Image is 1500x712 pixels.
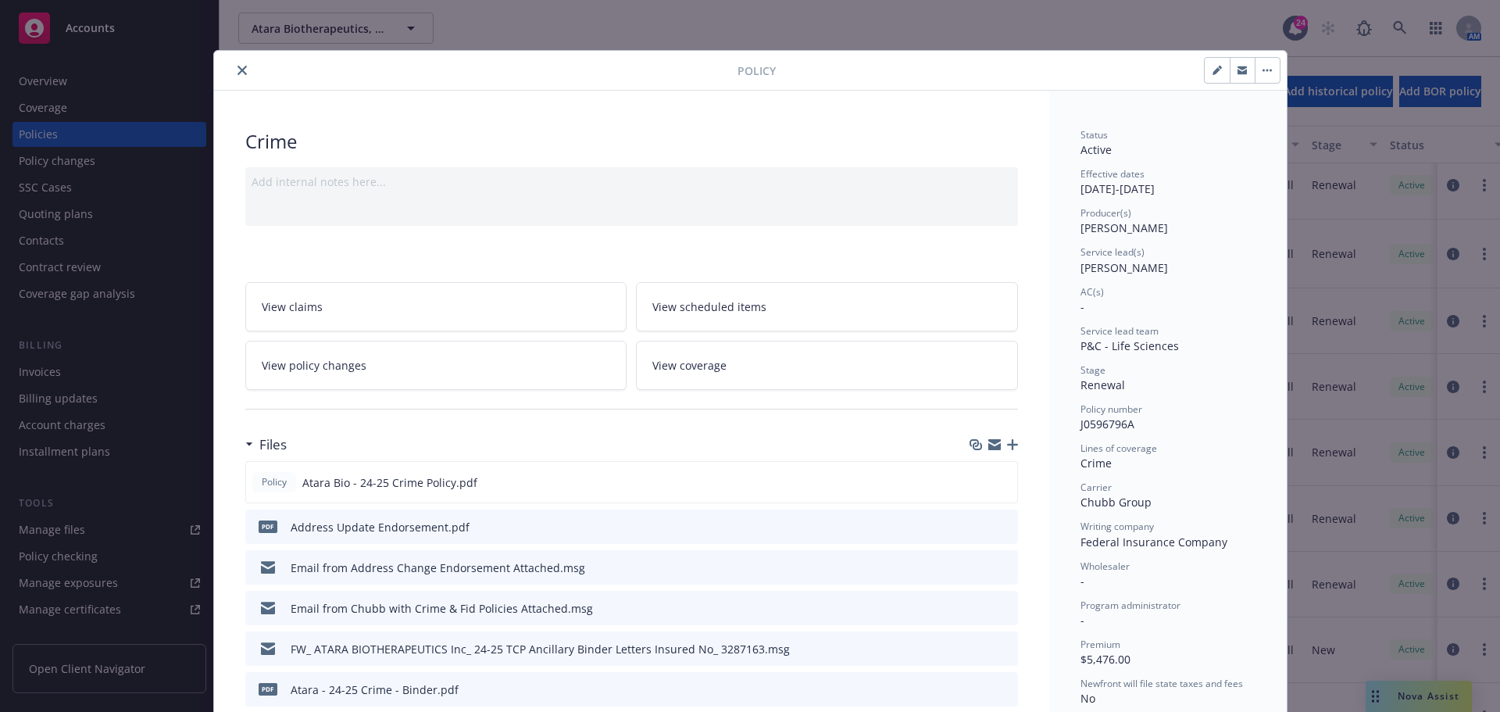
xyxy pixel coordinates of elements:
div: Address Update Endorsement.pdf [291,519,470,535]
span: View policy changes [262,357,366,374]
span: Premium [1080,638,1120,651]
span: AC(s) [1080,285,1104,299]
button: close [233,61,252,80]
span: Atara Bio - 24-25 Crime Policy.pdf [302,474,477,491]
a: View claims [245,282,627,331]
span: Renewal [1080,377,1125,392]
button: download file [973,682,985,698]
button: download file [973,641,985,657]
span: No [1080,691,1095,706]
button: download file [973,600,985,617]
div: Email from Address Change Endorsement Attached.msg [291,560,585,576]
span: P&C - Life Sciences [1080,338,1179,353]
span: Carrier [1080,481,1112,494]
span: Lines of coverage [1080,442,1157,455]
div: Crime [1080,455,1255,471]
span: View coverage [652,357,727,374]
div: FW_ ATARA BIOTHERAPEUTICS Inc_ 24-25 TCP Ancillary Binder Letters Insured No_ 3287163.msg [291,641,790,657]
span: Producer(s) [1080,206,1131,220]
span: J0596796A [1080,417,1134,431]
button: preview file [998,560,1012,576]
div: Files [245,435,287,455]
span: Service lead team [1080,324,1159,338]
span: pdf [259,683,277,695]
button: preview file [998,519,1012,535]
div: Add internal notes here... [252,174,1012,190]
div: Crime [245,128,1018,155]
span: - [1080,299,1084,314]
span: pdf [259,521,277,532]
span: [PERSON_NAME] [1080,220,1168,235]
span: Stage [1080,363,1105,377]
button: download file [973,519,985,535]
span: Chubb Group [1080,495,1152,510]
h3: Files [259,435,287,455]
span: $5,476.00 [1080,652,1130,667]
a: View coverage [636,341,1018,390]
button: preview file [998,600,1012,617]
span: Service lead(s) [1080,245,1145,259]
span: View claims [262,299,323,315]
button: download file [972,474,984,491]
span: View scheduled items [652,299,766,315]
span: - [1080,574,1084,589]
span: Newfront will file state taxes and fees [1080,677,1243,690]
div: Email from Chubb with Crime & Fid Policies Attached.msg [291,600,593,617]
span: Policy [259,475,290,489]
button: preview file [998,641,1012,657]
span: Effective dates [1080,167,1145,181]
div: Atara - 24-25 Crime - Binder.pdf [291,682,459,698]
span: Program administrator [1080,599,1180,612]
span: Writing company [1080,520,1154,533]
button: download file [973,560,985,576]
span: [PERSON_NAME] [1080,260,1168,275]
button: preview file [998,682,1012,698]
span: Policy [737,63,776,79]
span: Active [1080,142,1112,157]
button: preview file [997,474,1011,491]
span: Policy number [1080,403,1142,416]
span: Wholesaler [1080,560,1130,573]
div: [DATE] - [DATE] [1080,167,1255,197]
a: View policy changes [245,341,627,390]
a: View scheduled items [636,282,1018,331]
span: Federal Insurance Company [1080,535,1227,549]
span: Status [1080,128,1108,141]
span: - [1080,613,1084,628]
